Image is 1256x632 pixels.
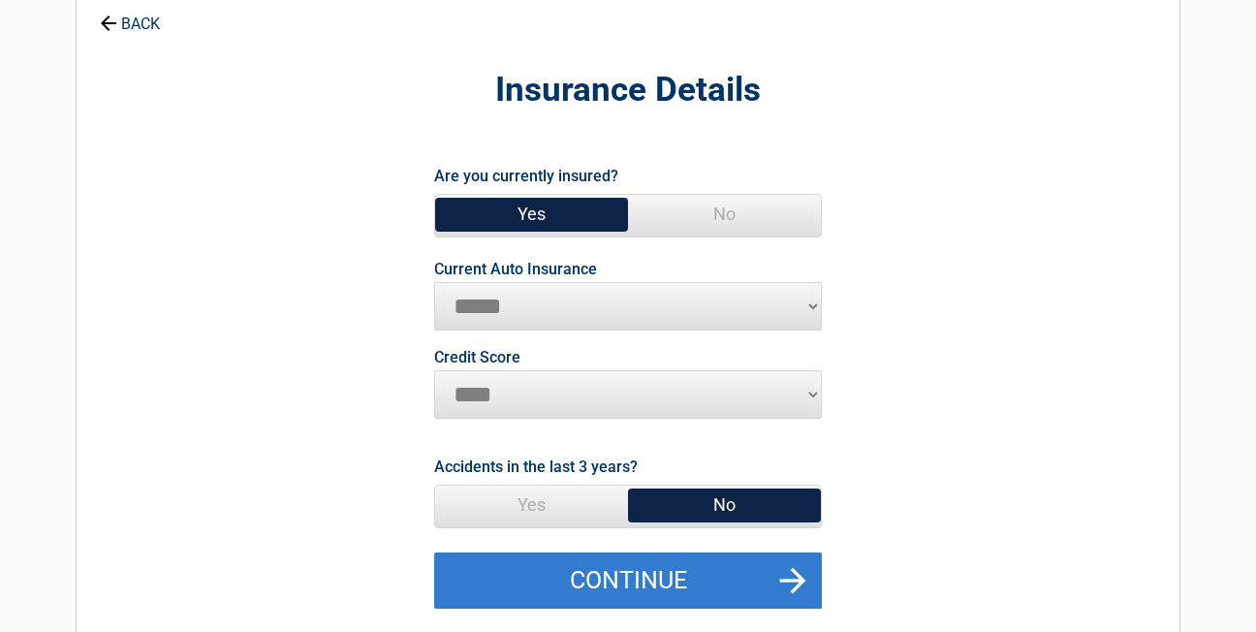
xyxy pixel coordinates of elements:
[183,68,1073,113] h2: Insurance Details
[628,486,821,524] span: No
[435,195,628,234] span: Yes
[434,350,520,365] label: Credit Score
[434,553,822,609] button: Continue
[628,195,821,234] span: No
[434,454,638,480] label: Accidents in the last 3 years?
[435,486,628,524] span: Yes
[434,262,597,277] label: Current Auto Insurance
[434,163,618,189] label: Are you currently insured?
